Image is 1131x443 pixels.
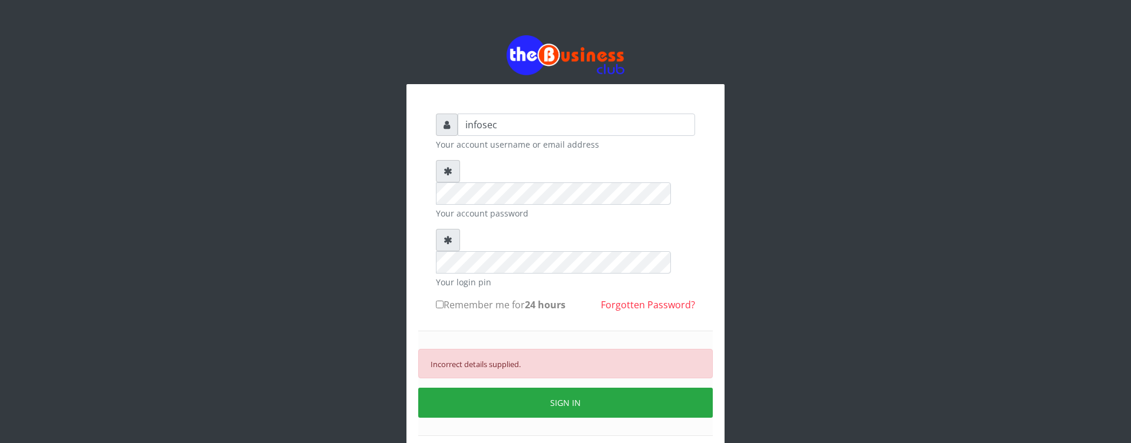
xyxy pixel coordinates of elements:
[436,301,444,308] input: Remember me for24 hours
[436,298,565,312] label: Remember me for
[431,359,521,369] small: Incorrect details supplied.
[436,138,695,151] small: Your account username or email address
[458,114,695,136] input: Username or email address
[436,276,695,288] small: Your login pin
[601,298,695,311] a: Forgotten Password?
[436,207,695,219] small: Your account password
[418,388,713,418] button: SIGN IN
[525,298,565,311] b: 24 hours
